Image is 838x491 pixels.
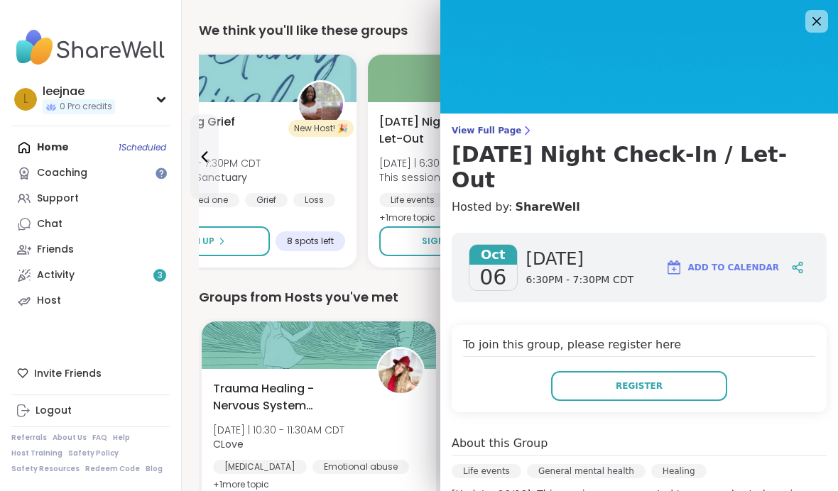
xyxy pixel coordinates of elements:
a: View Full Page[DATE] Night Check-In / Let-Out [452,125,827,193]
button: Add to Calendar [659,250,785,285]
span: Register [616,380,663,392]
span: 06 [479,265,506,290]
a: Referrals [11,433,47,443]
a: Support [11,186,170,211]
a: Safety Resources [11,464,80,474]
button: Register [551,371,727,401]
div: Logout [36,404,72,418]
span: [DATE] [526,248,633,270]
span: 6:30PM - 7:30PM CDT [526,273,633,287]
img: TheWellnessSanctuary [299,82,343,126]
a: Blog [146,464,163,474]
div: Emotional abuse [312,460,409,474]
b: TheWellnessSanctuary [134,170,247,184]
div: Friends [37,243,74,257]
div: Activity [37,268,75,282]
a: ShareWell [515,199,579,216]
div: Healing [651,464,707,478]
b: CLove [213,437,244,451]
a: Redeem Code [85,464,140,474]
span: Sign Up [422,235,459,248]
div: [MEDICAL_DATA] [213,460,307,474]
div: Coaching [37,166,87,180]
a: Activity3 [11,263,170,288]
span: View Full Page [452,125,827,136]
div: Host [37,294,61,308]
img: ShareWell Nav Logo [11,23,170,72]
a: Host [11,288,170,314]
div: General mental health [527,464,646,478]
img: ShareWell Logomark [665,259,682,276]
h4: To join this group, please register here [463,336,815,357]
span: [DATE] Night Check-In / Let-Out [379,114,527,148]
span: 8 spots left [287,236,334,247]
div: Grief [245,193,288,207]
div: Invite Friends [11,360,170,386]
a: About Us [53,433,87,443]
div: Loss [293,193,335,207]
span: 0 Pro credits [60,101,112,113]
a: Safety Policy [68,448,119,458]
a: Chat [11,211,170,237]
a: FAQ [92,433,107,443]
div: Groups from Hosts you've met [199,287,821,307]
span: l [23,90,28,109]
div: Chat [37,217,62,231]
span: 3 [158,270,163,282]
div: Life events [379,193,446,207]
span: Trauma Healing - Nervous System Regulation [213,380,361,414]
span: Oct [469,245,517,265]
iframe: Spotlight [156,167,167,179]
div: Loss of a loved one [134,193,239,207]
a: Friends [11,237,170,263]
a: Coaching [11,160,170,186]
img: CLove [379,349,423,393]
div: Support [37,192,79,206]
div: Life events [452,464,521,478]
span: [DATE] | 6:30 - 7:30PM CDT [379,156,528,170]
a: Logout [11,398,170,424]
span: This session is Group-hosted [379,170,528,184]
a: Help [113,433,130,443]
button: Sign Up [134,226,270,256]
h4: About this Group [452,435,548,452]
span: [DATE] | 6:30 - 7:30PM CDT [134,156,261,170]
div: New Host! 🎉 [288,120,354,137]
a: Host Training [11,448,62,458]
h4: Hosted by: [452,199,827,216]
span: Add to Calendar [688,261,779,274]
span: [DATE] | 10:30 - 11:30AM CDT [213,423,344,437]
h3: [DATE] Night Check-In / Let-Out [452,142,827,193]
div: leejnae [43,84,115,99]
span: Sign Up [178,235,214,248]
button: Sign Up [379,226,513,256]
span: Overcoming Grief Through [DEMOGRAPHIC_DATA]: Sanctuary Circle [134,114,281,148]
div: We think you'll like these groups [199,21,821,40]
